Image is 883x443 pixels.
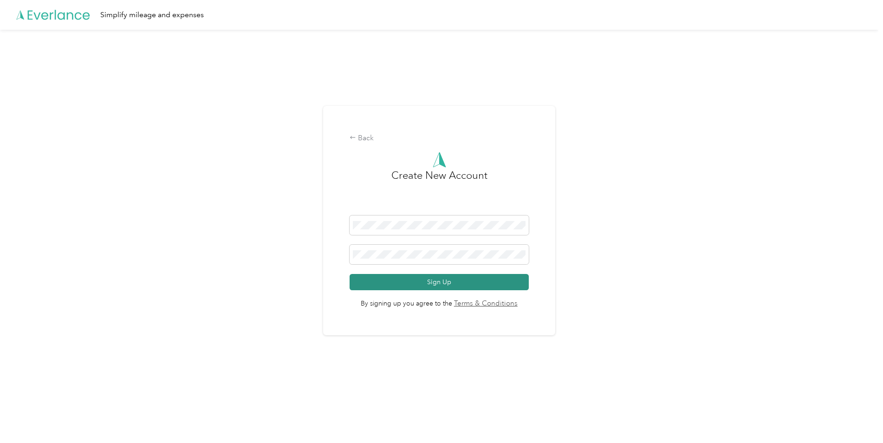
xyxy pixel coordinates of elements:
[350,290,529,309] span: By signing up you agree to the
[350,274,529,290] button: Sign Up
[350,133,529,144] div: Back
[100,9,204,21] div: Simplify mileage and expenses
[452,299,518,309] a: Terms & Conditions
[391,168,487,215] h3: Create New Account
